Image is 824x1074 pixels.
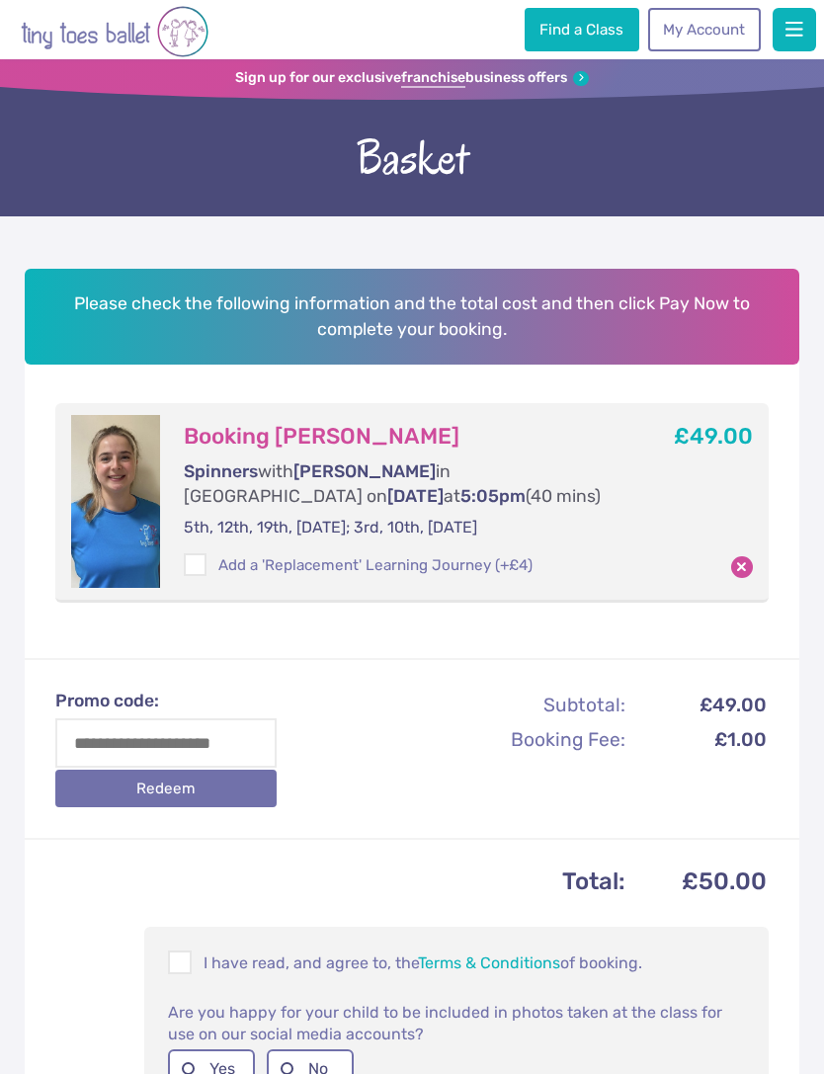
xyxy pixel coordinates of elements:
[674,423,753,450] b: £49.00
[415,723,626,756] th: Booking Fee:
[57,862,625,902] th: Total:
[628,723,767,756] td: £1.00
[184,461,258,481] span: Spinners
[25,269,799,365] h2: Please check the following information and the total cost and then click Pay Now to complete your...
[55,770,277,807] button: Redeem
[401,69,465,88] strong: franchise
[184,517,602,538] p: 5th, 12th, 19th, [DATE]; 3rd, 10th, [DATE]
[184,555,532,576] label: Add a 'Replacement' Learning Journey (+£4)
[235,69,589,88] a: Sign up for our exclusivefranchisebusiness offers
[415,689,626,721] th: Subtotal:
[628,689,767,721] td: £49.00
[460,486,526,506] span: 5:05pm
[168,1000,745,1045] p: Are you happy for your child to be included in photos taken at the class for use on our social me...
[21,4,208,59] img: tiny toes ballet
[168,950,745,974] p: I have read, and agree to, the of booking.
[387,486,444,506] span: [DATE]
[418,953,560,972] a: Terms & Conditions
[525,8,639,51] a: Find a Class
[628,862,767,902] td: £50.00
[184,423,602,451] h3: Booking [PERSON_NAME]
[184,459,602,508] p: with in [GEOGRAPHIC_DATA] on at (40 mins)
[648,8,761,51] a: My Account
[55,689,277,713] label: Promo code:
[293,461,436,481] span: [PERSON_NAME]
